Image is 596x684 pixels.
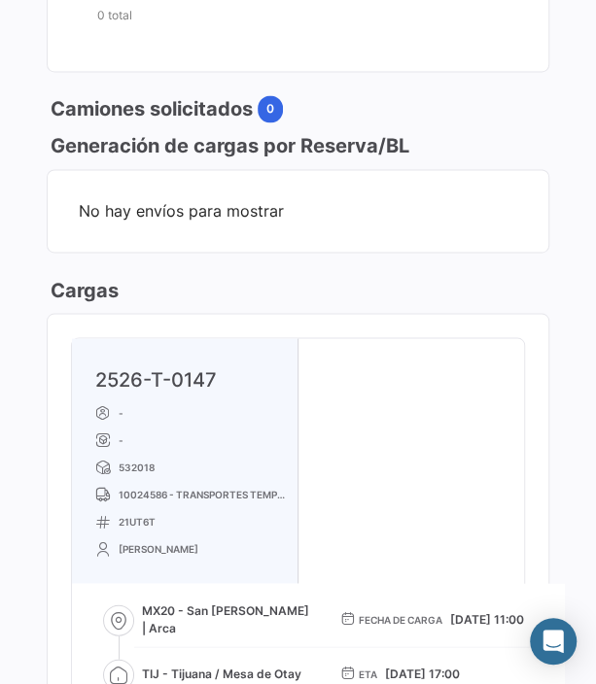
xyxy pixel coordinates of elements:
span: Fecha de carga [359,611,442,627]
span: MX20 - San [PERSON_NAME] | Arca [142,601,309,636]
p: - [95,404,290,420]
h3: Generación de cargas por Reserva/BL [47,132,409,159]
div: Abrir Intercom Messenger [530,618,577,665]
span: 21UT6T [119,513,156,529]
span: TIJ - Tijuana / Mesa de Otay [142,665,309,682]
span: [PERSON_NAME] [119,540,198,556]
span: No hay envíos para mostrar [79,201,517,221]
span: 0 [266,100,274,118]
span: ETA [359,666,377,681]
span: [DATE] 11:00 [450,611,524,626]
span: - [119,431,123,447]
span: 10024586 - TRANSPORTES TEMPERATURAS CONTROLADAS SA DE CV [119,486,290,501]
h3: Camiones solicitados [47,95,253,122]
h3: Cargas [47,276,119,303]
span: [DATE] 17:00 [385,666,460,680]
span: 532018 [119,459,155,474]
a: 2526-T-0147 [95,367,217,391]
